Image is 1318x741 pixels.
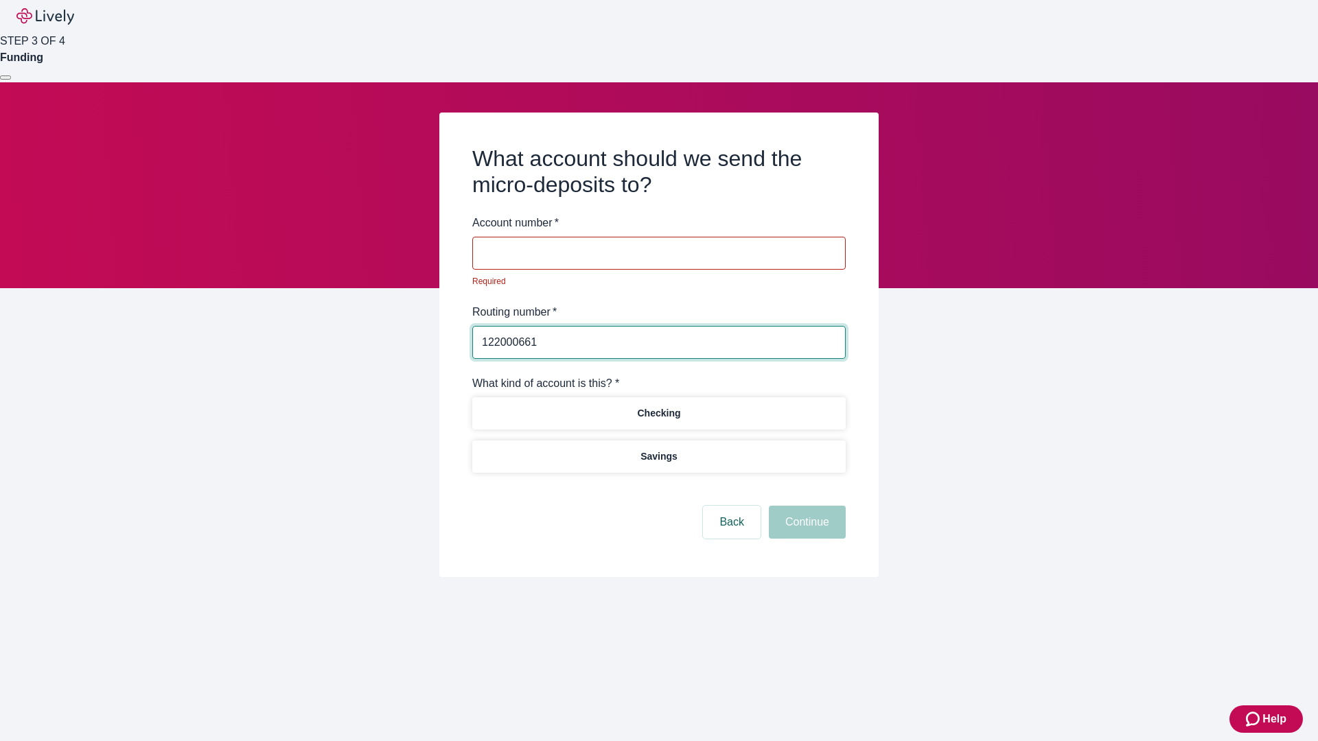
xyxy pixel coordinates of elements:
p: Checking [637,406,680,421]
span: Help [1262,711,1286,727]
label: Routing number [472,304,557,320]
button: Checking [472,397,846,430]
img: Lively [16,8,74,25]
label: What kind of account is this? * [472,375,619,392]
svg: Zendesk support icon [1246,711,1262,727]
label: Account number [472,215,559,231]
h2: What account should we send the micro-deposits to? [472,145,846,198]
button: Zendesk support iconHelp [1229,705,1303,733]
button: Savings [472,440,846,473]
button: Back [703,506,761,539]
p: Savings [640,449,678,464]
p: Required [472,275,836,287]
